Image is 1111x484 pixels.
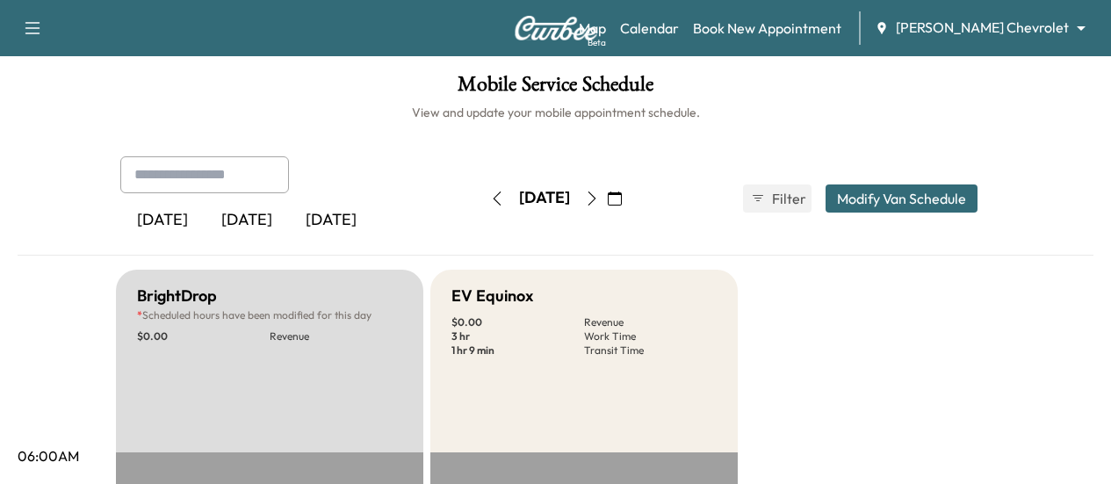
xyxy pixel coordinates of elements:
button: Filter [743,184,812,213]
div: [DATE] [120,200,205,241]
p: 06:00AM [18,445,79,466]
h5: BrightDrop [137,284,217,308]
p: Work Time [584,329,717,343]
h1: Mobile Service Schedule [18,74,1093,104]
h5: EV Equinox [451,284,533,308]
p: $ 0.00 [137,329,270,343]
a: MapBeta [579,18,606,39]
div: [DATE] [205,200,289,241]
p: 1 hr 9 min [451,343,584,358]
a: Calendar [620,18,679,39]
div: [DATE] [289,200,373,241]
p: Revenue [584,315,717,329]
div: Beta [588,36,606,49]
p: Scheduled hours have been modified for this day [137,308,402,322]
a: Book New Appointment [693,18,841,39]
span: Filter [772,188,804,209]
p: 3 hr [451,329,584,343]
p: $ 0.00 [451,315,584,329]
div: [DATE] [519,187,570,209]
img: Curbee Logo [514,16,598,40]
h6: View and update your mobile appointment schedule. [18,104,1093,121]
button: Modify Van Schedule [826,184,978,213]
span: [PERSON_NAME] Chevrolet [896,18,1069,38]
p: Transit Time [584,343,717,358]
p: Revenue [270,329,402,343]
